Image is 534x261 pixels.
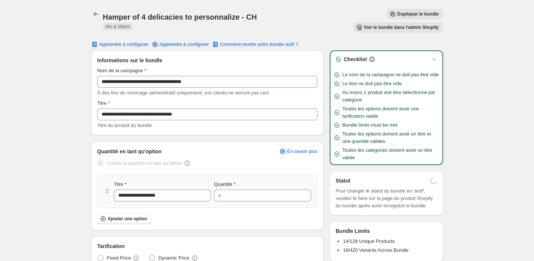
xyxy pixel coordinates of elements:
[336,187,437,210] span: Pour changer le statut du bundle en 'actif', veuillez le faire sur la page du produit Shopify du ...
[397,11,439,17] span: Dupliquer le bundle
[342,130,439,145] span: Toutes les options doivent avoir un titre et une quantité valides
[342,105,439,120] span: Toutes les options doivent avoir une tarification valide
[147,39,213,50] a: Apprendre à configurer
[274,146,322,157] a: En savoir plus
[220,41,298,47] span: Comment rendre votre bundle actif ?
[114,181,127,188] label: Titre
[97,90,269,96] span: À des fins de nommage administratif uniquement, vos clients ne verront pas ceci
[97,57,162,64] span: Informations sur le bundle
[214,181,235,188] label: Quantité
[97,123,152,128] span: Titre du produit du bundle
[342,121,398,129] span: Bundle limits must be met
[108,216,147,222] span: Ajouter une option
[97,148,162,155] span: Quantité en tant qu'option
[343,238,395,244] span: 14/128 Unique Products
[343,247,409,253] span: 16/420 Variants Across Bundle
[159,41,209,47] span: Apprendre à configurer
[353,22,443,33] button: Voir le bundle dans l'admin Shopify
[218,192,221,199] div: x
[342,71,439,78] span: Le nom de la campagne ne doit pas être vide
[342,80,402,87] span: Le titre ne doit pas être vide
[107,160,182,166] span: Activer la quantité en tant qu'option
[97,67,146,74] label: Nom de la campagne
[342,147,439,161] span: Toutes les catégories doivent avoir un titre valide
[342,89,439,104] span: Au moins 1 produit doit être sélectionné par catégorie
[336,177,350,184] h3: Statut
[336,227,370,235] h3: Bundle Limits
[364,24,439,30] span: Voir le bundle dans l'admin Shopify
[97,100,110,107] label: Titre
[91,9,101,19] button: Back
[106,24,130,30] span: Mix & Match
[344,56,367,63] h3: Checklist
[207,39,303,50] button: Comment rendre votre bundle actif ?
[86,39,153,50] button: Apprendre à configurer
[97,214,152,224] button: Ajouter une option
[287,148,317,154] span: En savoir plus
[97,242,125,250] span: Tarification
[387,9,443,19] button: Dupliquer le bundle
[103,13,257,21] h1: Hamper of 4 delicacies to personnalize - CH
[99,41,148,47] span: Apprendre à configurer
